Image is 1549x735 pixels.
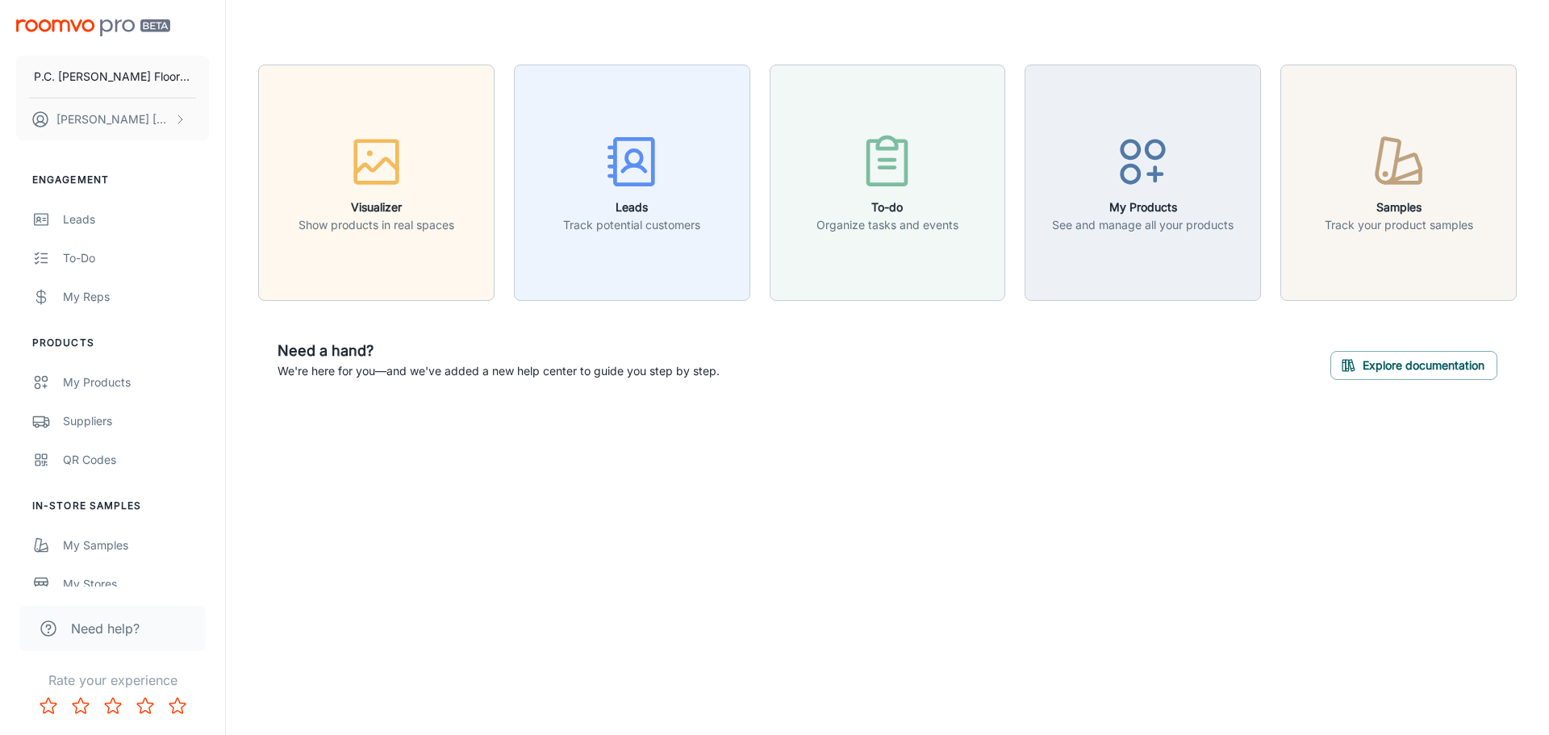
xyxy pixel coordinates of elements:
h6: Samples [1325,198,1473,216]
div: Leads [63,211,209,228]
div: QR Codes [63,451,209,469]
div: To-do [63,249,209,267]
h6: Need a hand? [278,340,720,362]
button: SamplesTrack your product samples [1280,65,1517,301]
p: P.C. [PERSON_NAME] Floor Covering Inc [34,68,191,86]
button: Explore documentation [1330,351,1497,380]
p: See and manage all your products [1052,216,1234,234]
p: Organize tasks and events [816,216,958,234]
h6: Leads [563,198,700,216]
h6: My Products [1052,198,1234,216]
a: My ProductsSee and manage all your products [1025,173,1261,190]
div: Suppliers [63,412,209,430]
a: Explore documentation [1330,356,1497,372]
div: My Reps [63,288,209,306]
p: We're here for you—and we've added a new help center to guide you step by step. [278,362,720,380]
button: P.C. [PERSON_NAME] Floor Covering Inc [16,56,209,98]
a: SamplesTrack your product samples [1280,173,1517,190]
h6: Visualizer [299,198,454,216]
a: LeadsTrack potential customers [514,173,750,190]
button: [PERSON_NAME] [PERSON_NAME] [16,98,209,140]
p: Show products in real spaces [299,216,454,234]
a: To-doOrganize tasks and events [770,173,1006,190]
button: LeadsTrack potential customers [514,65,750,301]
button: VisualizerShow products in real spaces [258,65,495,301]
img: Roomvo PRO Beta [16,19,170,36]
p: Track potential customers [563,216,700,234]
button: My ProductsSee and manage all your products [1025,65,1261,301]
button: To-doOrganize tasks and events [770,65,1006,301]
p: Track your product samples [1325,216,1473,234]
div: My Products [63,374,209,391]
p: [PERSON_NAME] [PERSON_NAME] [56,111,170,128]
h6: To-do [816,198,958,216]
